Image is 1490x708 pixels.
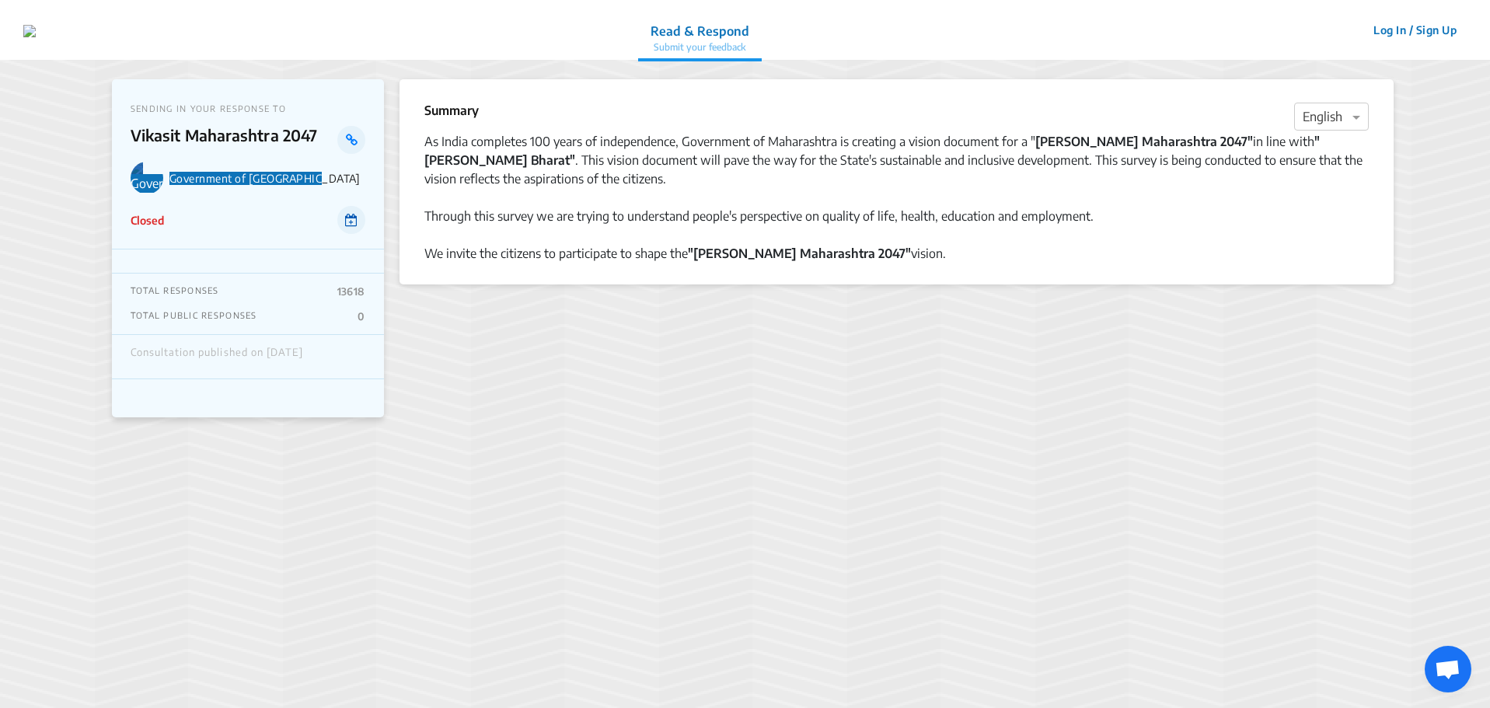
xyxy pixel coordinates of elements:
[358,310,365,323] p: 0
[131,162,163,194] img: Government of Maharashtra logo
[424,207,1369,225] div: Through this survey we are trying to understand people's perspective on quality of life, health, ...
[424,244,1369,263] div: We invite the citizens to participate to shape the vision.
[169,172,365,185] p: Government of [GEOGRAPHIC_DATA]
[131,285,219,298] p: TOTAL RESPONSES
[651,40,749,54] p: Submit your feedback
[23,25,36,37] img: 7907nfqetxyivg6ubhai9kg9bhzr
[131,310,257,323] p: TOTAL PUBLIC RESPONSES
[688,246,911,261] strong: "[PERSON_NAME] Maharashtra 2047"
[424,101,479,120] p: Summary
[131,103,365,113] p: SENDING IN YOUR RESPONSE TO
[131,347,303,367] div: Consultation published on [DATE]
[1363,18,1467,42] button: Log In / Sign Up
[651,22,749,40] p: Read & Respond
[131,212,164,228] p: Closed
[1425,646,1471,692] a: Open chat
[337,285,365,298] p: 13618
[1035,134,1253,149] strong: [PERSON_NAME] Maharashtra 2047"
[424,132,1369,188] div: As India completes 100 years of independence, Government of Maharashtra is creating a vision docu...
[131,126,338,154] p: Vikasit Maharashtra 2047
